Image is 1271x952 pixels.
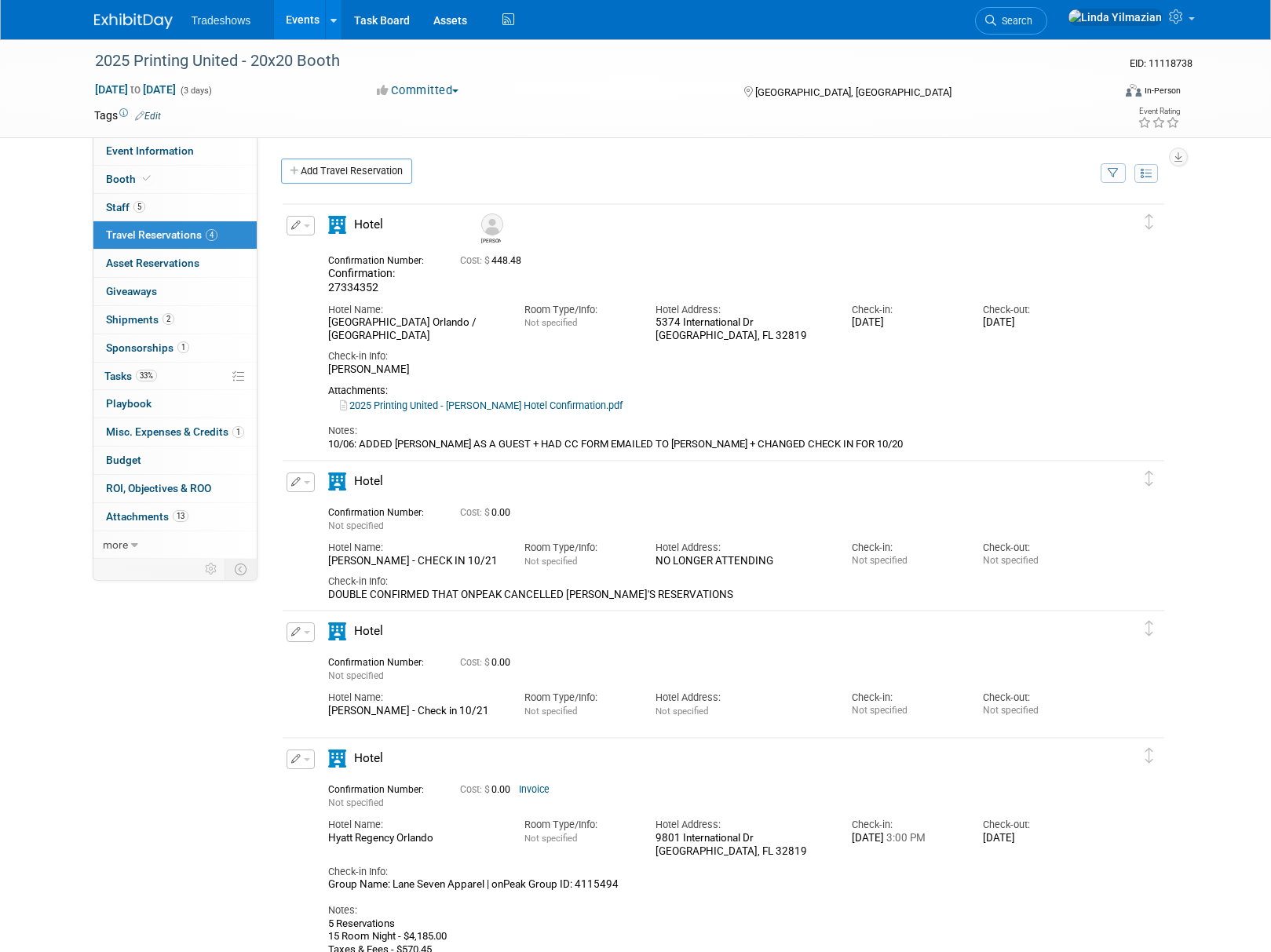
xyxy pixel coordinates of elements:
[656,706,708,717] span: Not specified
[93,503,257,531] a: Attachments13
[93,363,257,390] a: Tasks33%
[328,750,346,768] i: Hotel
[94,13,173,29] img: ExhibitDay
[328,797,384,808] span: Not specified
[354,474,383,488] span: Hotel
[328,438,1091,450] div: 10/06: ADDED [PERSON_NAME] AS A GUEST + HAD CC FORM EMAILED TO [PERSON_NAME] + CHANGED CHECK IN F...
[93,390,257,418] a: Playbook
[983,818,1090,832] div: Check-out:
[328,303,501,317] div: Hotel Name:
[106,425,244,438] span: Misc. Expenses & Credits
[89,47,1089,75] div: 2025 Printing United - 20x20 Booth
[1068,9,1163,26] img: Linda Yilmazian
[93,306,257,334] a: Shipments2
[1145,471,1153,487] i: Click and drag to move item
[656,303,828,317] div: Hotel Address:
[460,784,517,795] span: 0.00
[173,510,188,522] span: 13
[460,657,491,668] span: Cost: $
[983,303,1090,317] div: Check-out:
[93,418,257,446] a: Misc. Expenses & Credits1
[136,370,157,381] span: 33%
[206,229,217,241] span: 4
[1126,84,1141,97] img: Format-Inperson.png
[1145,748,1153,764] i: Click and drag to move item
[524,691,632,705] div: Room Type/Info:
[852,832,959,845] div: [DATE]
[328,316,501,343] div: [GEOGRAPHIC_DATA] Orlando / [GEOGRAPHIC_DATA]
[460,507,491,518] span: Cost: $
[103,538,128,551] span: more
[128,83,143,96] span: to
[983,705,1090,717] div: Not specified
[656,818,828,832] div: Hotel Address:
[328,555,501,568] div: [PERSON_NAME] - CHECK IN 10/21
[975,7,1047,35] a: Search
[106,454,141,466] span: Budget
[177,341,189,353] span: 1
[281,159,412,184] a: Add Travel Reservation
[106,228,217,241] span: Travel Reservations
[328,472,346,491] i: Hotel
[93,194,257,221] a: Staff5
[106,341,189,354] span: Sponsorships
[328,878,1091,892] div: Group Name: Lane Seven Apparel | onPeak Group ID: 4115494
[460,255,491,266] span: Cost: $
[996,15,1032,27] span: Search
[328,216,346,234] i: Hotel
[354,217,383,232] span: Hotel
[983,541,1090,555] div: Check-out:
[1145,214,1153,230] i: Click and drag to move item
[328,541,501,555] div: Hotel Name:
[460,507,517,518] span: 0.00
[460,255,528,266] span: 448.48
[1130,57,1192,69] span: Event ID: 11118738
[143,174,151,183] i: Booth reservation complete
[852,303,959,317] div: Check-in:
[93,278,257,305] a: Giveaways
[225,559,257,579] td: Toggle Event Tabs
[93,475,257,502] a: ROI, Objectives & ROO
[1138,108,1180,115] div: Event Rating
[983,316,1090,330] div: [DATE]
[656,541,828,555] div: Hotel Address:
[179,86,212,96] span: (3 days)
[328,250,436,267] div: Confirmation Number:
[328,349,1091,363] div: Check-in Info:
[93,137,257,165] a: Event Information
[93,531,257,559] a: more
[983,555,1090,567] div: Not specified
[328,502,436,519] div: Confirmation Number:
[524,541,632,555] div: Room Type/Info:
[328,818,501,832] div: Hotel Name:
[106,313,174,326] span: Shipments
[1145,621,1153,636] i: Click and drag to move item
[884,832,926,844] span: 3:00 PM
[477,213,505,244] div: Roger Munchnick
[328,705,501,718] div: [PERSON_NAME] - Check in 10/21
[106,173,154,185] span: Booth
[524,303,632,317] div: Room Type/Info:
[93,221,257,249] a: Travel Reservations4
[133,201,145,213] span: 5
[328,267,395,294] span: Confirmation: 27334352
[852,818,959,832] div: Check-in:
[328,574,1091,589] div: Check-in Info:
[328,520,384,531] span: Not specified
[106,397,152,410] span: Playbook
[983,691,1090,705] div: Check-out:
[460,657,517,668] span: 0.00
[852,555,959,567] div: Not specified
[354,751,383,765] span: Hotel
[328,865,1091,879] div: Check-in Info:
[328,832,501,845] div: Hyatt Regency Orlando
[983,832,1090,845] div: [DATE]
[371,82,465,99] button: Committed
[1144,85,1181,97] div: In-Person
[328,903,1091,917] div: Notes:
[106,285,157,297] span: Giveaways
[524,833,577,844] span: Not specified
[656,691,828,705] div: Hotel Address:
[93,166,257,193] a: Booth
[852,541,959,555] div: Check-in:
